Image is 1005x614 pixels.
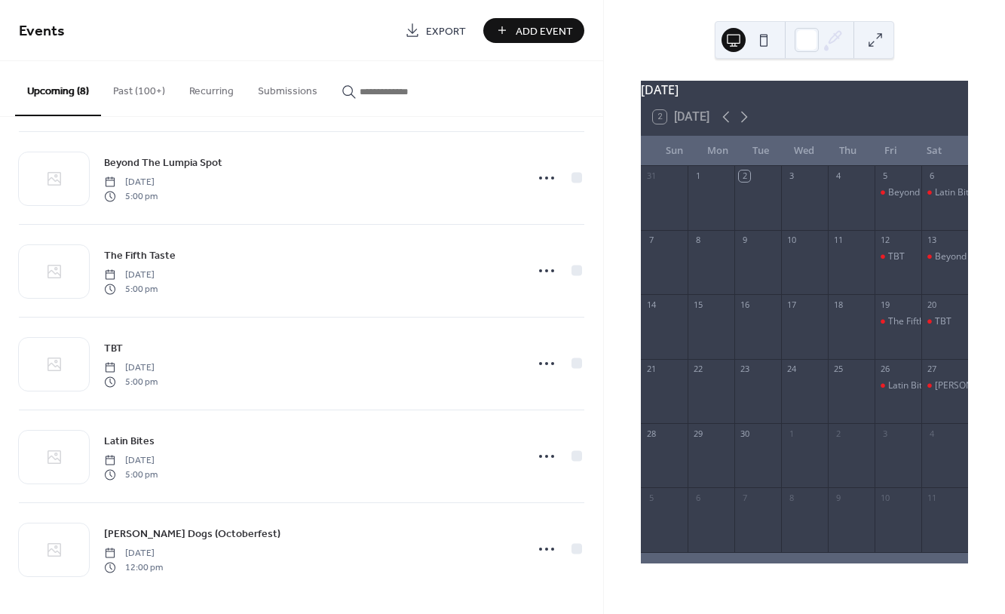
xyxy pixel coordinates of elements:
[879,428,890,439] div: 3
[692,235,703,246] div: 8
[879,235,890,246] div: 12
[104,432,155,450] a: Latin Bites
[104,176,158,189] span: [DATE]
[926,235,937,246] div: 13
[739,428,750,439] div: 30
[935,315,951,328] div: TBT
[786,299,797,310] div: 17
[692,170,703,182] div: 1
[879,492,890,503] div: 10
[786,428,797,439] div: 1
[786,235,797,246] div: 10
[104,547,163,560] span: [DATE]
[740,136,783,166] div: Tue
[104,189,158,203] span: 5:00 pm
[104,248,176,264] span: The Fifth Taste
[645,235,657,246] div: 7
[104,434,155,450] span: Latin Bites
[101,61,177,115] button: Past (100+)
[786,364,797,375] div: 24
[645,364,657,375] div: 21
[875,379,921,392] div: Latin Bites
[888,315,950,328] div: The Fifth Taste
[104,468,158,481] span: 5:00 pm
[104,375,158,388] span: 5:00 pm
[104,525,280,542] a: [PERSON_NAME] Dogs (Octoberfest)
[832,492,844,503] div: 9
[641,81,968,99] div: [DATE]
[926,428,937,439] div: 4
[645,170,657,182] div: 31
[104,361,158,375] span: [DATE]
[104,154,222,171] a: Beyond The Lumpia Spot
[888,250,905,263] div: TBT
[879,364,890,375] div: 26
[104,339,123,357] a: TBT
[645,428,657,439] div: 28
[426,23,466,39] span: Export
[935,186,979,199] div: Latin Bites
[921,186,968,199] div: Latin Bites
[177,61,246,115] button: Recurring
[786,170,797,182] div: 3
[786,492,797,503] div: 8
[104,341,123,357] span: TBT
[645,492,657,503] div: 5
[692,492,703,503] div: 6
[832,170,844,182] div: 4
[869,136,912,166] div: Fri
[739,492,750,503] div: 7
[921,379,968,392] div: Willie Dogs (Octoberfest)
[394,18,477,43] a: Export
[246,61,329,115] button: Submissions
[483,18,584,43] button: Add Event
[653,136,696,166] div: Sun
[921,250,968,263] div: Beyond The Lumpia Spot
[104,560,163,574] span: 12:00 pm
[516,23,573,39] span: Add Event
[888,186,992,199] div: Beyond The Lumpia Spot
[926,170,937,182] div: 6
[104,282,158,296] span: 5:00 pm
[104,269,158,282] span: [DATE]
[739,364,750,375] div: 23
[832,428,844,439] div: 2
[15,61,101,116] button: Upcoming (8)
[926,492,937,503] div: 11
[875,315,921,328] div: The Fifth Taste
[832,235,844,246] div: 11
[104,527,280,542] span: [PERSON_NAME] Dogs (Octoberfest)
[926,364,937,375] div: 27
[826,136,869,166] div: Thu
[692,428,703,439] div: 29
[921,315,968,328] div: TBT
[832,364,844,375] div: 25
[875,250,921,263] div: TBT
[879,299,890,310] div: 19
[926,299,937,310] div: 20
[913,136,956,166] div: Sat
[645,299,657,310] div: 14
[696,136,739,166] div: Mon
[19,17,65,46] span: Events
[739,170,750,182] div: 2
[104,247,176,264] a: The Fifth Taste
[888,379,932,392] div: Latin Bites
[104,454,158,468] span: [DATE]
[739,299,750,310] div: 16
[875,186,921,199] div: Beyond The Lumpia Spot
[783,136,826,166] div: Wed
[879,170,890,182] div: 5
[104,155,222,171] span: Beyond The Lumpia Spot
[692,299,703,310] div: 15
[692,364,703,375] div: 22
[739,235,750,246] div: 9
[832,299,844,310] div: 18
